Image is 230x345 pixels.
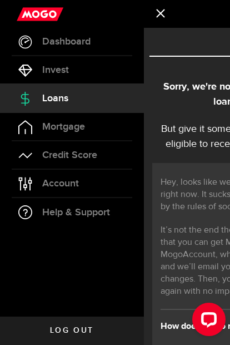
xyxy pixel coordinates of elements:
span: Credit Score [42,150,97,160]
span: Account [42,179,79,189]
iframe: LiveChat chat widget [183,298,230,345]
span: Loans [42,93,68,103]
span: Mortgage [42,122,85,132]
span: Log out [50,327,94,334]
span: Dashboard [42,37,91,47]
span: Invest [42,65,69,75]
span: Help & Support [42,208,110,218]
